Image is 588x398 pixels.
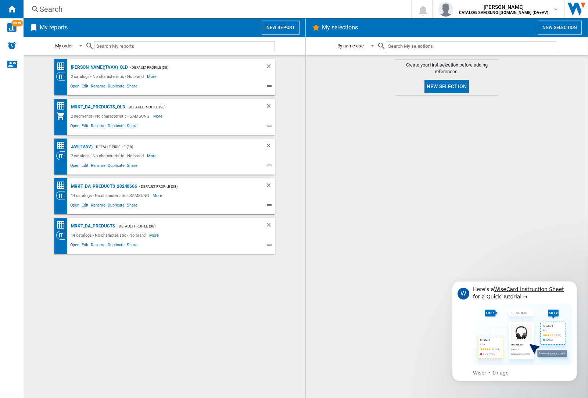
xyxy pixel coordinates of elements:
[56,62,69,71] div: Price Matrix
[153,191,163,200] span: More
[438,2,453,17] img: profile.jpg
[126,241,139,250] span: Share
[147,151,158,160] span: More
[69,231,150,240] div: 14 catalogs - No characteristic - No brand
[11,20,23,26] span: NEW
[69,72,147,81] div: 2 catalogs - No characteristic - No brand
[265,182,275,191] div: Delete
[80,241,90,250] span: Edit
[56,231,69,240] div: Category View
[265,222,275,231] div: Delete
[149,231,160,240] span: More
[38,21,69,35] h2: My reports
[56,220,69,230] div: Price Matrix
[337,43,365,49] div: By name asc.
[55,43,73,49] div: My order
[107,202,126,211] span: Duplicate
[262,21,300,35] button: New report
[125,103,251,112] div: - Default profile (38)
[56,112,69,121] div: My Assortment
[69,151,147,160] div: 2 catalogs - No characteristic - No brand
[107,83,126,92] span: Duplicate
[80,202,90,211] span: Edit
[7,41,16,50] img: alerts-logo.svg
[395,62,498,75] span: Create your first selection before adding references.
[69,122,81,131] span: Open
[153,112,164,121] span: More
[126,83,139,92] span: Share
[7,23,17,32] img: wise-card.svg
[93,142,251,151] div: - Default profile (38)
[265,142,275,151] div: Delete
[107,162,126,171] span: Duplicate
[56,181,69,190] div: Price Matrix
[94,41,275,51] input: Search My reports
[126,202,139,211] span: Share
[320,21,359,35] h2: My selections
[126,162,139,171] span: Share
[56,191,69,200] div: Category View
[69,142,93,151] div: JAY(TVAV)
[147,72,158,81] span: More
[80,83,90,92] span: Edit
[265,103,275,112] div: Delete
[386,41,557,51] input: Search My selections
[538,21,582,35] button: New selection
[56,101,69,111] div: Price Matrix
[80,122,90,131] span: Edit
[69,112,153,121] div: 2 segments - No characteristic - SAMSUNG
[107,122,126,131] span: Duplicate
[56,141,69,150] div: Price Matrix
[40,4,392,14] div: Search
[69,191,153,200] div: 14 catalogs - No characteristic - SAMSUNG
[80,162,90,171] span: Edit
[69,63,128,72] div: [PERSON_NAME](TVAV)_old
[90,162,107,171] span: Rename
[107,241,126,250] span: Duplicate
[69,83,81,92] span: Open
[126,122,139,131] span: Share
[459,10,548,15] b: CATALOG SAMSUNG [DOMAIN_NAME] (DA+AV)
[69,182,137,191] div: MRKT_DA_PRODUCTS_20240606
[56,151,69,160] div: Category View
[69,241,81,250] span: Open
[137,182,250,191] div: - Default profile (38)
[69,222,115,231] div: MRKT_DA_PRODUCTS
[90,83,107,92] span: Rename
[69,202,81,211] span: Open
[90,241,107,250] span: Rename
[265,63,275,72] div: Delete
[56,72,69,81] div: Category View
[90,122,107,131] span: Rename
[441,275,588,386] iframe: Intercom notifications message
[69,162,81,171] span: Open
[69,103,125,112] div: MRKT_DA_PRODUCTS_OLD
[115,222,251,231] div: - Default profile (38)
[459,3,548,11] span: [PERSON_NAME]
[424,80,469,93] button: New selection
[90,202,107,211] span: Rename
[128,63,250,72] div: - Default profile (38)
